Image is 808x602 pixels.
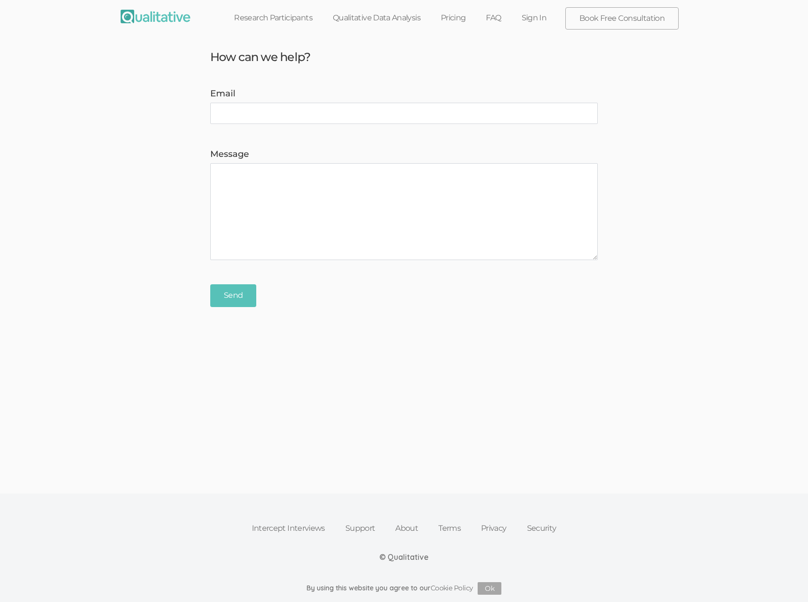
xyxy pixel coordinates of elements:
[431,584,473,592] a: Cookie Policy
[335,518,386,539] a: Support
[210,148,598,161] label: Message
[121,10,190,23] img: Qualitative
[379,552,429,563] div: © Qualitative
[307,582,502,595] div: By using this website you agree to our
[471,518,517,539] a: Privacy
[203,51,605,63] h3: How can we help?
[478,582,501,595] button: Ok
[224,7,323,29] a: Research Participants
[566,8,678,29] a: Book Free Consultation
[760,556,808,602] iframe: Chat Widget
[428,518,471,539] a: Terms
[476,7,511,29] a: FAQ
[431,7,476,29] a: Pricing
[385,518,428,539] a: About
[512,7,557,29] a: Sign In
[210,88,598,100] label: Email
[517,518,567,539] a: Security
[242,518,335,539] a: Intercept Interviews
[323,7,431,29] a: Qualitative Data Analysis
[210,284,256,307] input: Send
